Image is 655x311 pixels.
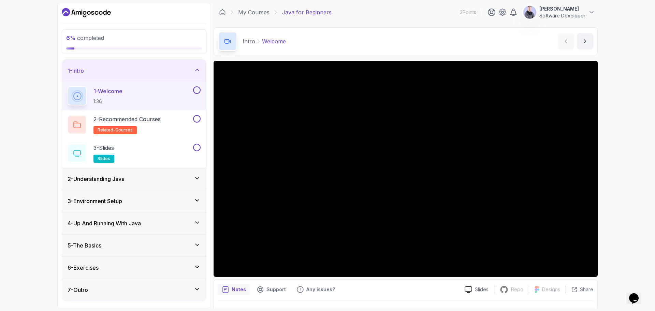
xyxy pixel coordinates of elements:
h3: 2 - Understanding Java [68,175,125,183]
button: next content [577,33,593,50]
a: Dashboard [219,9,226,16]
button: Feedback button [293,284,339,295]
p: Notes [232,286,246,293]
p: [PERSON_NAME] [539,5,585,12]
iframe: 1 - Hi [214,61,598,277]
button: 1-Intro [62,60,206,82]
span: 6 % [66,34,76,41]
button: 5-The Basics [62,235,206,256]
p: Any issues? [306,286,335,293]
h3: 5 - The Basics [68,241,101,250]
p: 3 Points [460,9,476,16]
p: Support [266,286,286,293]
img: user profile image [523,6,536,19]
button: 2-Understanding Java [62,168,206,190]
p: 2 - Recommended Courses [93,115,161,123]
button: 2-Recommended Coursesrelated-courses [68,115,201,134]
button: 7-Outro [62,279,206,301]
button: 3-Slidesslides [68,144,201,163]
iframe: chat widget [626,284,648,304]
p: 1 - Welcome [93,87,122,95]
button: user profile image[PERSON_NAME]Software Developer [523,5,595,19]
p: Welcome [262,37,286,45]
span: related-courses [98,127,133,133]
span: slides [98,156,110,161]
p: Java for Beginners [282,8,332,16]
p: 3 - Slides [93,144,114,152]
h3: 6 - Exercises [68,264,99,272]
h3: 1 - Intro [68,67,84,75]
a: Slides [459,286,494,293]
a: Dashboard [62,7,111,18]
p: Intro [243,37,255,45]
button: 3-Environment Setup [62,190,206,212]
h3: 3 - Environment Setup [68,197,122,205]
p: Software Developer [539,12,585,19]
span: completed [66,34,104,41]
h3: 7 - Outro [68,286,88,294]
button: Support button [253,284,290,295]
button: previous content [558,33,574,50]
h3: 4 - Up And Running With Java [68,219,141,227]
button: Share [566,286,593,293]
p: Repo [511,286,523,293]
button: 4-Up And Running With Java [62,212,206,234]
button: 1-Welcome1:36 [68,86,201,105]
button: 6-Exercises [62,257,206,279]
button: notes button [218,284,250,295]
p: Share [580,286,593,293]
p: Designs [542,286,560,293]
p: Slides [475,286,489,293]
a: My Courses [238,8,270,16]
p: 1:36 [93,98,122,105]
